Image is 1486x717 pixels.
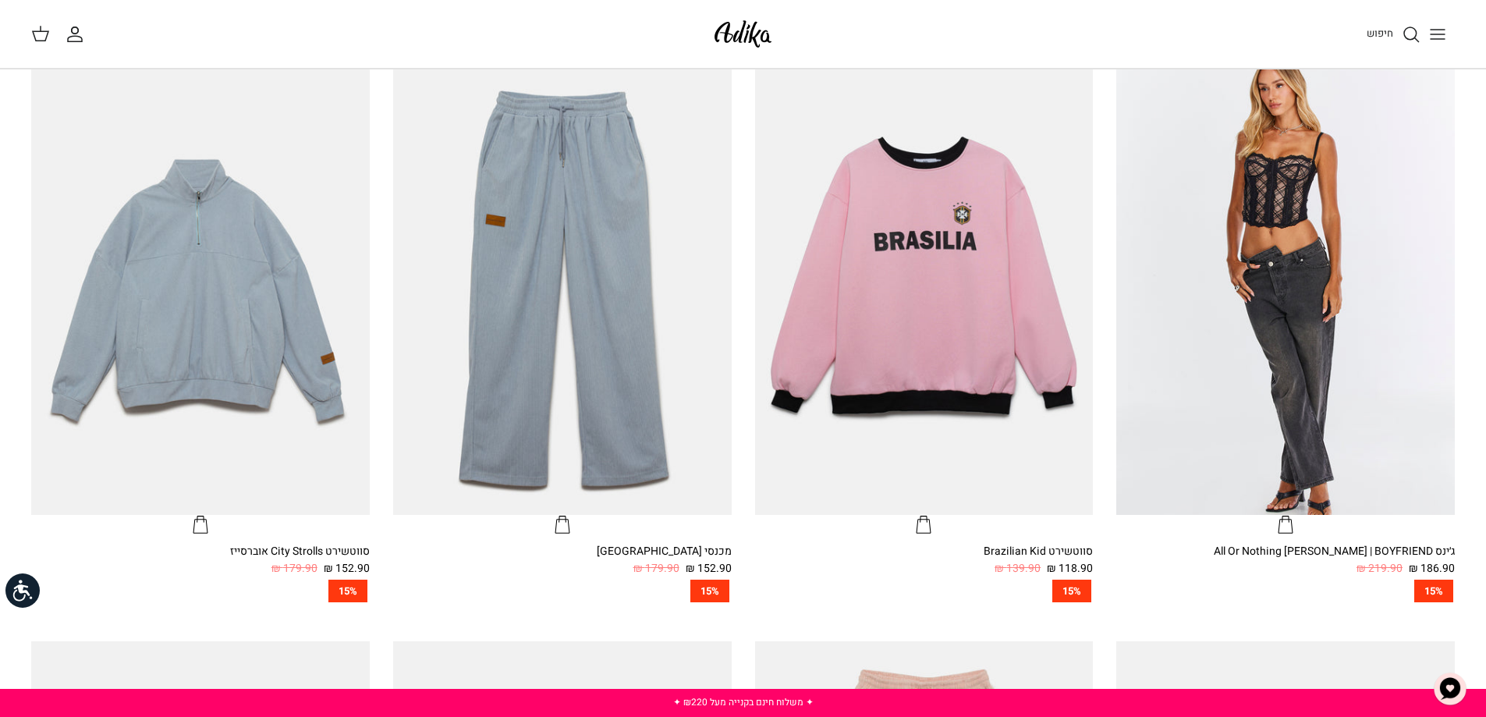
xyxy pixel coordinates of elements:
a: ✦ משלוח חינם בקנייה מעל ₪220 ✦ [673,695,814,709]
div: סווטשירט Brazilian Kid [755,543,1094,560]
div: ג׳ינס All Or Nothing [PERSON_NAME] | BOYFRIEND [1116,543,1455,560]
img: Adika IL [710,16,776,52]
a: 15% [1116,580,1455,602]
a: 15% [755,580,1094,602]
a: 15% [393,580,732,602]
button: צ'אט [1427,666,1474,712]
a: סווטשירט Brazilian Kid 118.90 ₪ 139.90 ₪ [755,543,1094,578]
span: 15% [690,580,729,602]
a: סווטשירט Brazilian Kid [755,64,1094,535]
a: חיפוש [1367,25,1420,44]
span: 15% [1414,580,1453,602]
span: 139.90 ₪ [995,560,1041,577]
a: ג׳ינס All Or Nothing קריס-קרוס | BOYFRIEND [1116,64,1455,535]
button: Toggle menu [1420,17,1455,51]
a: סווטשירט City Strolls אוברסייז 152.90 ₪ 179.90 ₪ [31,543,370,578]
span: 179.90 ₪ [271,560,317,577]
a: 15% [31,580,370,602]
span: 118.90 ₪ [1047,560,1093,577]
div: מכנסי [GEOGRAPHIC_DATA] [393,543,732,560]
a: החשבון שלי [66,25,90,44]
a: מכנסי [GEOGRAPHIC_DATA] 152.90 ₪ 179.90 ₪ [393,543,732,578]
span: 15% [1052,580,1091,602]
div: סווטשירט City Strolls אוברסייז [31,543,370,560]
span: 15% [328,580,367,602]
span: 152.90 ₪ [324,560,370,577]
a: סווטשירט City Strolls אוברסייז [31,64,370,535]
a: ג׳ינס All Or Nothing [PERSON_NAME] | BOYFRIEND 186.90 ₪ 219.90 ₪ [1116,543,1455,578]
span: 179.90 ₪ [633,560,679,577]
span: 152.90 ₪ [686,560,732,577]
a: מכנסי טרנינג City strolls [393,64,732,535]
span: 219.90 ₪ [1357,560,1403,577]
span: 186.90 ₪ [1409,560,1455,577]
span: חיפוש [1367,26,1393,41]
